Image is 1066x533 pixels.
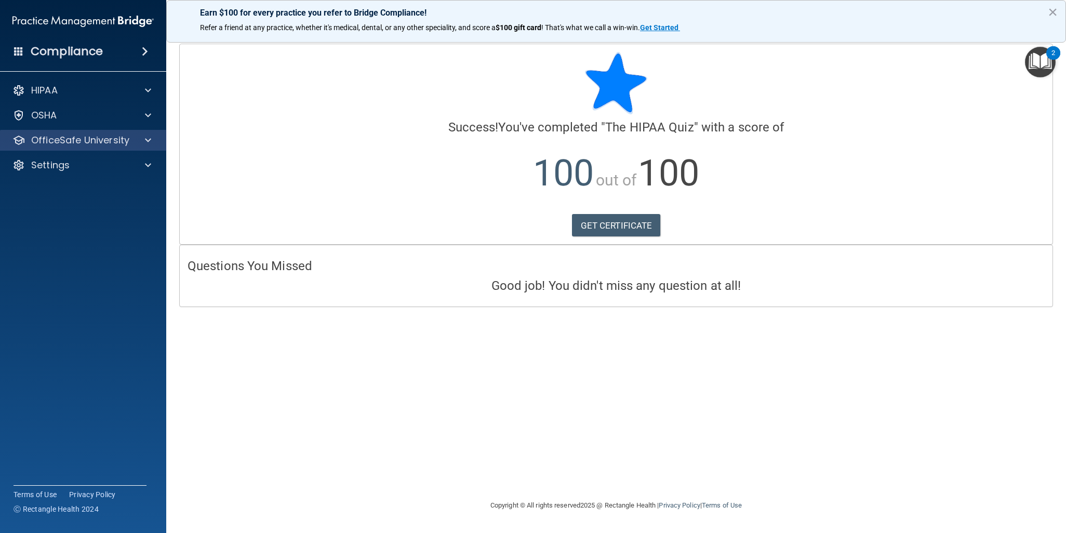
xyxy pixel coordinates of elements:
button: Open Resource Center, 2 new notifications [1025,47,1056,77]
h4: Questions You Missed [188,259,1045,273]
a: Terms of Use [702,501,742,509]
span: Refer a friend at any practice, whether it's medical, dental, or any other speciality, and score a [200,23,496,32]
div: Copyright © All rights reserved 2025 @ Rectangle Health | | [427,489,806,522]
a: Settings [12,159,151,171]
h4: Compliance [31,44,103,59]
a: Terms of Use [14,489,57,500]
span: 100 [533,152,594,194]
img: blue-star-rounded.9d042014.png [585,52,647,114]
a: Privacy Policy [69,489,116,500]
a: OSHA [12,109,151,122]
strong: Get Started [640,23,678,32]
p: OfficeSafe University [31,134,129,146]
a: Get Started [640,23,680,32]
a: Privacy Policy [659,501,700,509]
h4: Good job! You didn't miss any question at all! [188,279,1045,292]
strong: $100 gift card [496,23,541,32]
p: Earn $100 for every practice you refer to Bridge Compliance! [200,8,1032,18]
p: OSHA [31,109,57,122]
span: The HIPAA Quiz [605,120,694,135]
img: PMB logo [12,11,154,32]
a: HIPAA [12,84,151,97]
h4: You've completed " " with a score of [188,121,1045,134]
p: HIPAA [31,84,58,97]
span: Success! [448,120,499,135]
a: GET CERTIFICATE [572,214,661,237]
span: out of [596,171,637,189]
span: 100 [638,152,699,194]
p: Settings [31,159,70,171]
button: Close [1048,4,1058,20]
div: 2 [1051,53,1055,66]
span: ! That's what we call a win-win. [541,23,640,32]
span: Ⓒ Rectangle Health 2024 [14,504,99,514]
a: OfficeSafe University [12,134,151,146]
